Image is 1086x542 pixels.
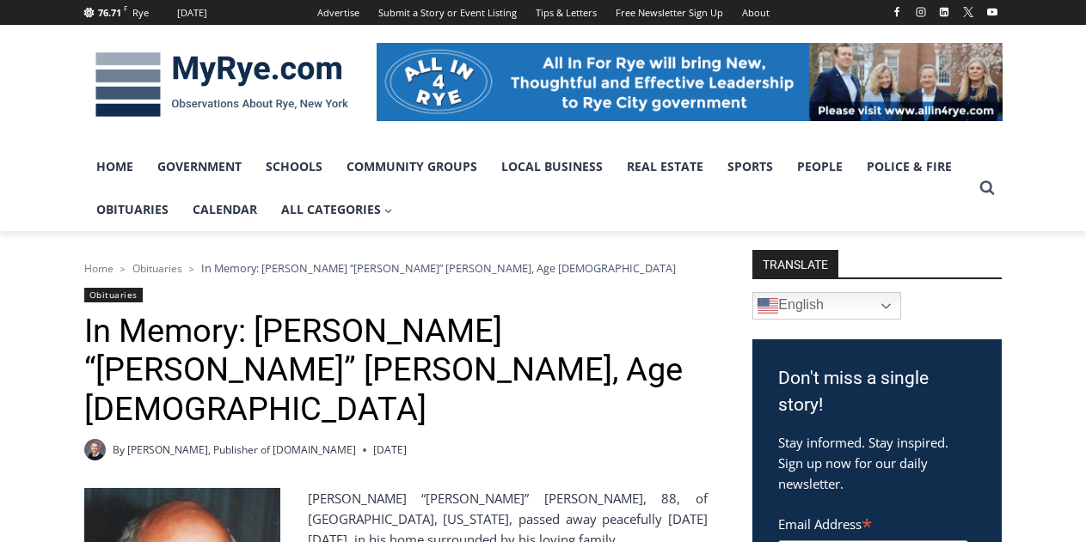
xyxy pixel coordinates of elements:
span: In Memory: [PERSON_NAME] “[PERSON_NAME]” [PERSON_NAME], Age [DEMOGRAPHIC_DATA] [201,260,676,276]
a: Calendar [181,188,269,231]
time: [DATE] [373,442,407,458]
a: Home [84,145,145,188]
span: > [189,263,194,275]
a: Real Estate [615,145,715,188]
img: MyRye.com [84,40,359,130]
a: Obituaries [84,288,143,302]
span: F [124,3,127,13]
nav: Breadcrumbs [84,259,708,277]
span: 76.71 [98,6,121,19]
span: All Categories [281,200,393,219]
a: Schools [254,145,334,188]
p: Stay informed. Stay inspired. Sign up now for our daily newsletter. [778,432,976,494]
span: > [120,263,126,275]
div: Rye [132,5,149,21]
a: [PERSON_NAME], Publisher of [DOMAIN_NAME] [127,442,356,457]
a: Local Business [489,145,615,188]
span: By [113,442,125,458]
a: Facebook [887,2,907,22]
a: Obituaries [132,261,182,276]
a: People [785,145,855,188]
img: en [758,295,778,316]
div: [DATE] [177,5,207,21]
a: Government [145,145,254,188]
a: Sports [715,145,785,188]
button: View Search Form [972,173,1003,204]
a: Home [84,261,114,276]
a: Linkedin [934,2,954,22]
a: English [752,292,901,320]
img: All in for Rye [377,43,1003,120]
a: Author image [84,439,106,460]
label: Email Address [778,507,968,538]
nav: Primary Navigation [84,145,972,232]
a: X [958,2,979,22]
a: Obituaries [84,188,181,231]
a: Police & Fire [855,145,964,188]
a: Instagram [911,2,931,22]
a: YouTube [982,2,1003,22]
h1: In Memory: [PERSON_NAME] “[PERSON_NAME]” [PERSON_NAME], Age [DEMOGRAPHIC_DATA] [84,312,708,429]
a: Community Groups [334,145,489,188]
h3: Don't miss a single story! [778,365,976,419]
strong: TRANSLATE [752,250,838,277]
a: All Categories [269,188,405,231]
